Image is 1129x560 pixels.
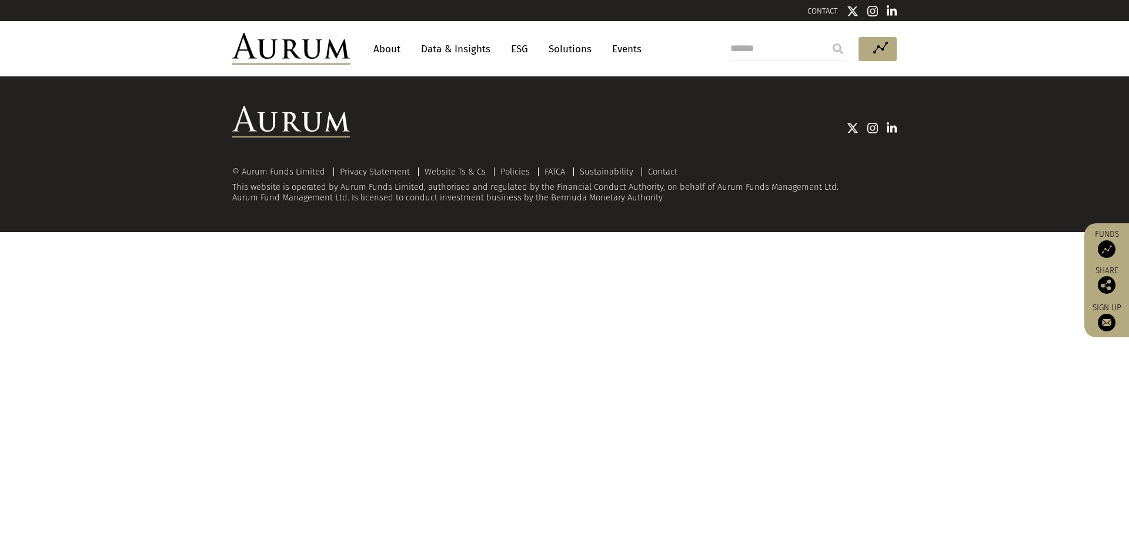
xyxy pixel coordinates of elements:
img: Linkedin icon [887,122,897,134]
img: Aurum [232,33,350,65]
a: Sustainability [580,166,633,177]
img: Instagram icon [867,5,878,17]
a: Website Ts & Cs [425,166,486,177]
a: FATCA [545,166,565,177]
img: Instagram icon [867,122,878,134]
div: This website is operated by Aurum Funds Limited, authorised and regulated by the Financial Conduc... [232,167,897,203]
img: Twitter icon [847,122,859,134]
img: Linkedin icon [887,5,897,17]
input: Submit [826,37,850,61]
a: Contact [648,166,677,177]
a: ESG [505,38,534,60]
a: Solutions [543,38,597,60]
a: Policies [500,166,530,177]
a: About [368,38,406,60]
img: Aurum Logo [232,106,350,138]
a: Privacy Statement [340,166,410,177]
img: Twitter icon [847,5,859,17]
a: Events [606,38,642,60]
a: Funds [1090,229,1123,258]
a: Data & Insights [415,38,496,60]
div: © Aurum Funds Limited [232,167,331,176]
a: CONTACT [807,6,838,15]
